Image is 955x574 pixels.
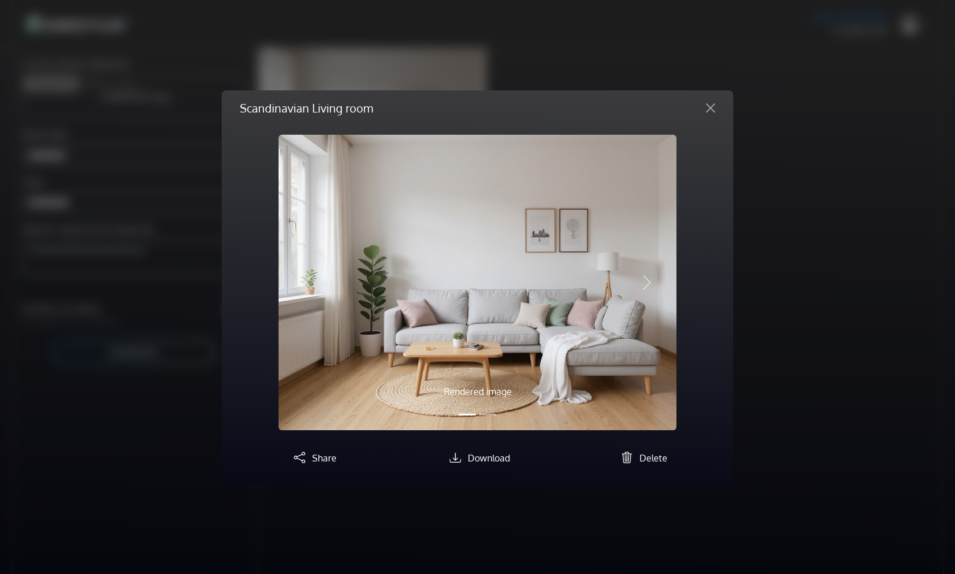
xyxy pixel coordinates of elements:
[640,452,667,464] span: Delete
[279,135,676,430] img: homestyler-20250822-1-2clee2.jpg
[312,452,337,464] span: Share
[338,385,617,398] p: Rendered image
[289,452,337,464] a: Share
[459,408,476,421] button: Slide 1
[697,99,724,117] button: Close
[240,99,373,117] h5: Scandinavian Living room
[479,408,496,421] button: Slide 2
[445,452,510,464] a: Download
[468,452,510,464] span: Download
[617,448,667,465] button: Delete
